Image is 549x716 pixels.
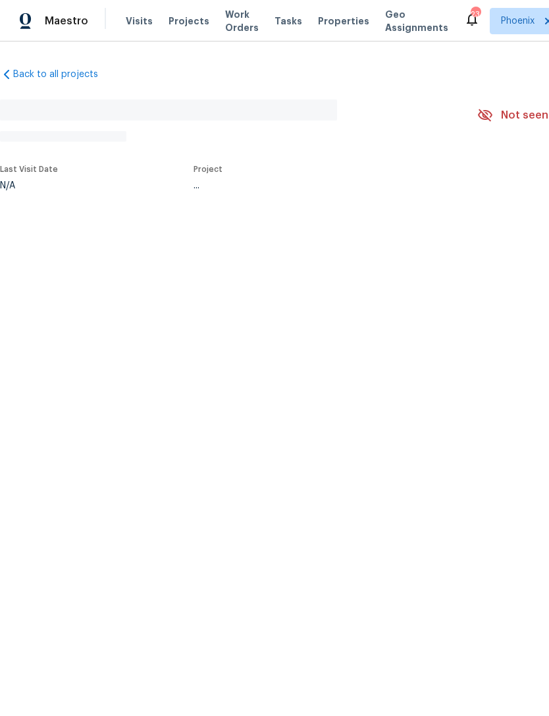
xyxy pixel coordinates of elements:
[318,14,369,28] span: Properties
[501,14,535,28] span: Phoenix
[194,181,446,190] div: ...
[274,16,302,26] span: Tasks
[385,8,448,34] span: Geo Assignments
[471,8,480,21] div: 23
[126,14,153,28] span: Visits
[225,8,259,34] span: Work Orders
[169,14,209,28] span: Projects
[45,14,88,28] span: Maestro
[194,165,222,173] span: Project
